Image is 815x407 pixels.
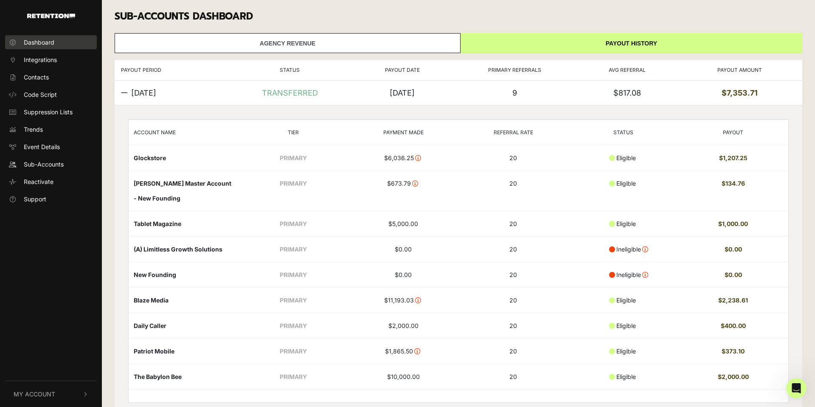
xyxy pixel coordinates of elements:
[5,140,97,154] a: Event Details
[348,211,458,236] td: $5,000.00
[129,119,239,145] td: Account Name
[239,236,348,262] td: primary
[678,119,788,145] td: Payout
[458,236,568,262] td: 20
[683,66,796,74] div: PAYOUT AMOUNT
[24,73,49,82] span: Contacts
[239,170,348,211] td: primary
[129,364,239,389] td: The Babylon Bee
[348,262,458,287] td: $0.00
[568,236,678,262] td: ineligible
[722,88,758,97] strong: $7,353.71
[678,338,788,364] td: $373.10
[458,211,568,236] td: 20
[568,338,678,364] td: eligible
[24,90,57,99] span: Code Script
[571,66,683,74] div: AVG REFERRAL
[129,145,239,170] td: Glockstore
[239,364,348,389] td: primary
[129,262,239,287] td: New Founding
[568,119,678,145] td: Status
[239,145,348,170] td: primary
[129,211,239,236] td: Tablet Magazine
[24,177,53,186] span: Reactivate
[348,236,458,262] td: $0.00
[348,119,458,145] td: Payment Made
[115,33,461,53] a: Agency Revenue
[14,390,55,399] span: My Account
[678,287,788,313] td: $2,238.61
[461,33,802,53] a: Payout History
[239,211,348,236] td: primary
[786,378,807,399] iframe: Intercom live chat
[678,364,788,389] td: $2,000.00
[239,313,348,338] td: primary
[458,338,568,364] td: 20
[5,175,97,189] a: Reactivate
[24,107,73,116] span: Suppression Lists
[5,192,97,206] a: Support
[348,145,458,170] td: $6,036.25
[129,170,239,211] td: [PERSON_NAME] Master Account - New Founding
[568,170,678,211] td: eligible
[458,170,568,211] td: 20
[346,66,458,74] div: PAYOUT DATE
[129,287,239,313] td: Blaze Media
[458,364,568,389] td: 20
[239,338,348,364] td: primary
[233,66,346,74] div: Status
[458,145,568,170] td: 20
[5,122,97,136] a: Trends
[568,145,678,170] td: eligible
[512,88,517,97] span: 9
[568,211,678,236] td: eligible
[129,338,239,364] td: Patriot Mobile
[5,53,97,67] a: Integrations
[568,313,678,338] td: eligible
[5,70,97,84] a: Contacts
[390,87,415,99] div: [DATE]
[129,313,239,338] td: Daily Caller
[24,160,64,169] span: Sub-Accounts
[458,313,568,338] td: 20
[348,287,458,313] td: $11,193.03
[5,35,97,49] a: Dashboard
[348,364,458,389] td: $10,000.00
[5,88,97,102] a: Code Script
[24,55,57,64] span: Integrations
[678,262,788,287] td: $0.00
[115,11,802,23] h3: Sub-Accounts Dashboard
[458,119,568,145] td: Referral Rate
[24,142,60,151] span: Event Details
[262,87,318,99] span: TRANSFERRED
[678,211,788,236] td: $1,000.00
[348,338,458,364] td: $1,865.50
[5,381,97,407] button: My Account
[5,157,97,171] a: Sub-Accounts
[27,14,75,18] img: Retention.com
[678,313,788,338] td: $400.00
[239,262,348,287] td: primary
[24,195,46,203] span: Support
[678,170,788,211] td: $134.76
[121,66,233,74] div: PAYOUT PERIOD
[131,87,156,99] span: [DATE]
[458,262,568,287] td: 20
[239,287,348,313] td: primary
[458,66,571,74] div: PRIMARY REFERRALS
[24,38,54,47] span: Dashboard
[348,313,458,338] td: $2,000.00
[568,364,678,389] td: eligible
[239,119,348,145] td: Tier
[568,262,678,287] td: ineligible
[348,170,458,211] td: $673.79
[24,125,43,134] span: Trends
[678,236,788,262] td: $0.00
[568,287,678,313] td: eligible
[129,236,239,262] td: (A) Limitless Growth Solutions
[678,145,788,170] td: $1,207.25
[613,88,641,97] span: $817.08
[458,287,568,313] td: 20
[5,105,97,119] a: Suppression Lists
